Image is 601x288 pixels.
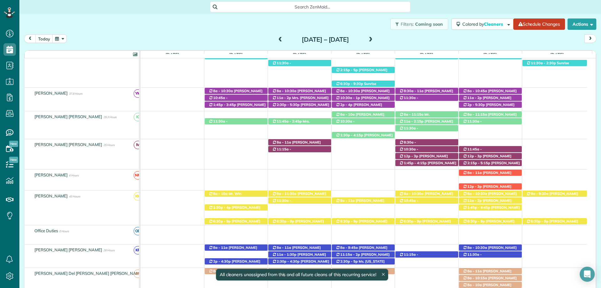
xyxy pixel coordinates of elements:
[205,88,268,94] div: [STREET_ADDRESS]
[399,126,419,135] span: 11:30a - 2:30p
[419,52,434,57] span: [DATE]
[399,198,419,207] span: 10:45a - 1:15p
[272,119,310,133] span: Mrs. [PERSON_NAME] ([PHONE_NUMBER])
[395,139,458,146] div: [STREET_ADDRESS]
[395,197,458,204] div: [STREET_ADDRESS]
[399,144,440,153] span: [PERSON_NAME] ([PHONE_NUMBER])
[531,219,549,223] span: 6:30p - 9p
[463,219,515,237] span: [PERSON_NAME] (Fairhope Pediatrics) ([PHONE_NUMBER], [PHONE_NUMBER])
[568,18,596,30] button: Actions
[467,191,487,196] span: 8a - 10:30a
[522,60,587,66] div: [STREET_ADDRESS][PERSON_NAME]
[33,142,103,147] span: [PERSON_NAME] [PERSON_NAME]
[332,81,395,87] div: [STREET_ADDRESS][PERSON_NAME]
[268,197,331,204] div: [STREET_ADDRESS]
[134,141,142,149] span: IV
[268,268,331,275] div: [STREET_ADDRESS]
[276,191,297,196] span: 8a - 11:30a
[134,227,142,235] span: OD
[272,102,329,111] span: [PERSON_NAME] ([PHONE_NUMBER])
[584,34,596,43] button: next
[399,161,456,170] span: [PERSON_NAME] ([PHONE_NUMBER])
[340,245,358,250] span: 8a - 9:45a
[467,283,482,287] span: 8a - 10a
[276,245,291,250] span: 8a - 11a
[24,34,36,43] button: prev
[213,259,231,264] span: 2p - 4:30p
[463,252,482,261] span: 11:30a - 2:30p
[9,141,18,147] span: New
[395,218,458,225] div: [STREET_ADDRESS][PERSON_NAME]
[336,198,384,207] span: [PERSON_NAME] ([PHONE_NUMBER])
[205,102,268,108] div: [STREET_ADDRESS][PERSON_NAME]
[208,259,260,268] span: [PERSON_NAME] ([PHONE_NUMBER])
[459,88,522,94] div: [STREET_ADDRESS][PERSON_NAME]
[399,130,438,139] span: [PERSON_NAME] ([PHONE_NUMBER])
[467,276,487,280] span: 8a - 10:15a
[463,198,511,207] span: [PERSON_NAME] ([PHONE_NUMBER])
[336,219,388,237] span: [PERSON_NAME] (Fairhope Pediatrics) ([PHONE_NUMBER], [PHONE_NUMBER])
[459,275,522,281] div: [STREET_ADDRESS]
[463,245,517,254] span: [PERSON_NAME] ([PHONE_NUMBER])
[340,198,355,203] span: 9a - 11a
[164,52,180,57] span: [DATE]
[134,89,142,98] span: YM
[340,89,360,93] span: 8a - 10:30a
[395,88,458,94] div: [STREET_ADDRESS]
[272,151,311,165] span: [PERSON_NAME] ([PHONE_NUMBER], [PHONE_NUMBER])
[59,229,69,233] span: 0 Hours
[526,219,578,237] span: [PERSON_NAME] (Fairhope Pediatrics) ([PHONE_NUMBER], [PHONE_NUMBER])
[403,219,422,223] span: 6:30p - 9p
[332,258,395,265] div: [STREET_ADDRESS]
[208,245,257,254] span: [PERSON_NAME] ([PHONE_NUMBER])
[340,68,358,72] span: 2:15p - 5p
[580,267,595,282] div: Open Intercom Messenger
[403,112,424,117] span: 8a - 11:15a
[526,61,583,70] span: Sunrise Dermatology ([PHONE_NUMBER])
[463,89,517,97] span: [PERSON_NAME] ([PHONE_NUMBER])
[467,219,485,223] span: 6:30p - 9p
[459,118,522,125] div: [STREET_ADDRESS][PERSON_NAME][PERSON_NAME]
[355,52,371,57] span: [DATE]
[9,157,18,163] span: New
[340,133,363,137] span: 1:30p - 4:15p
[459,102,522,108] div: [STREET_ADDRESS]
[467,205,491,210] span: 1:45p - 4:45p
[459,146,522,153] div: [STREET_ADDRESS][PERSON_NAME]
[399,252,419,261] span: 11:15a - 1:45p
[205,95,268,101] div: [STREET_ADDRESS]
[268,258,331,265] div: 25650 [PERSON_NAME] Beach Express - [GEOGRAPHIC_DATA], [GEOGRAPHIC_DATA], 36567
[332,111,395,118] div: [STREET_ADDRESS]
[463,112,517,121] span: [PERSON_NAME] ([PHONE_NUMBER])
[134,113,142,121] span: IC
[459,153,522,160] div: [STREET_ADDRESS][PERSON_NAME]
[522,218,587,225] div: [STREET_ADDRESS][PERSON_NAME]
[272,96,329,104] span: Mrs. [PERSON_NAME] ([PHONE_NUMBER])
[336,252,390,261] span: [PERSON_NAME] ([PHONE_NUMBER])
[463,151,502,160] span: [PERSON_NAME] ([PHONE_NUMBER])
[33,247,103,252] span: [PERSON_NAME] [PERSON_NAME]
[340,259,358,264] span: 2:30p - 5p
[459,244,522,251] div: [STREET_ADDRESS]
[467,170,482,175] span: 8a - 11a
[459,191,522,197] div: [STREET_ADDRESS]
[415,21,443,27] span: Coming soon
[467,89,487,93] span: 8a - 10:45a
[336,119,355,128] span: 10:30a - 1:15p
[395,111,458,118] div: [STREET_ADDRESS]
[268,118,331,125] div: [STREET_ADDRESS]
[208,123,248,132] span: [PERSON_NAME] ([PHONE_NUMBER])
[399,96,419,104] span: 11:30a - 2:45p
[467,198,482,203] span: 11a - 2p
[399,257,438,265] span: [PERSON_NAME] ([PHONE_NUMBER])
[459,170,522,176] div: [STREET_ADDRESS]
[463,184,511,193] span: [PERSON_NAME] ([PHONE_NUMBER])
[463,96,511,104] span: [PERSON_NAME] ([PHONE_NUMBER])
[399,203,438,212] span: [PERSON_NAME] ([PHONE_NUMBER])
[340,102,353,107] span: 2p - 4p
[459,160,522,166] div: [GEOGRAPHIC_DATA]
[332,132,395,139] div: [STREET_ADDRESS]
[272,259,329,273] span: [PERSON_NAME] (Data Trust) ([PHONE_NUMBER])
[268,139,331,146] div: [STREET_ADDRESS]
[459,95,522,101] div: [STREET_ADDRESS]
